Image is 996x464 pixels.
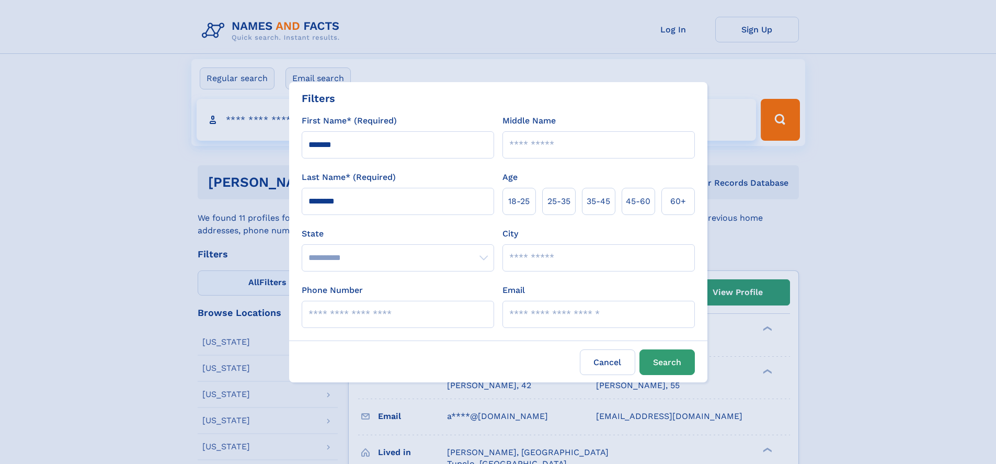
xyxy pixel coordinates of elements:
[502,284,525,297] label: Email
[302,171,396,184] label: Last Name* (Required)
[302,228,494,240] label: State
[670,195,686,208] span: 60+
[302,115,397,127] label: First Name* (Required)
[502,115,556,127] label: Middle Name
[547,195,570,208] span: 25‑35
[302,90,335,106] div: Filters
[508,195,530,208] span: 18‑25
[580,349,635,375] label: Cancel
[502,171,518,184] label: Age
[587,195,610,208] span: 35‑45
[302,284,363,297] label: Phone Number
[626,195,650,208] span: 45‑60
[639,349,695,375] button: Search
[502,228,518,240] label: City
